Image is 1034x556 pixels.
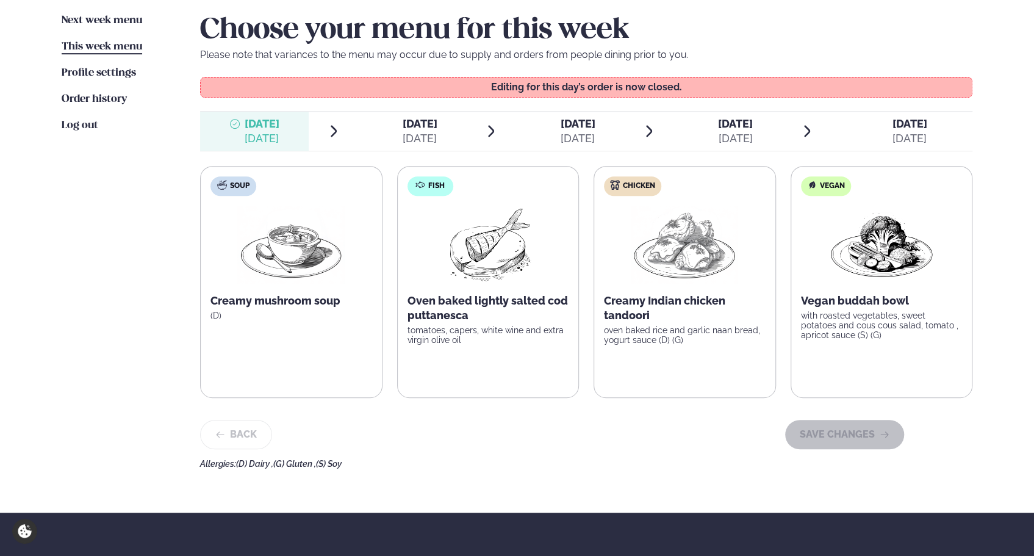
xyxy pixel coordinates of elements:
[560,117,595,130] span: [DATE]
[62,13,142,28] a: Next week menu
[402,131,437,146] div: [DATE]
[62,40,142,54] a: This week menu
[62,15,142,26] span: Next week menu
[407,294,569,323] p: Oven baked lightly salted cod puttanesca
[236,459,273,469] span: (D) Dairy ,
[12,519,37,544] a: Cookie settings
[200,420,272,449] button: Back
[892,131,927,146] div: [DATE]
[718,117,753,130] span: [DATE]
[604,325,766,345] p: oven baked rice and garlic naan bread, yogurt sauce (D) (G)
[820,181,845,191] span: Vegan
[316,459,342,469] span: (S) Soy
[62,66,136,81] a: Profile settings
[62,92,127,107] a: Order history
[230,181,250,191] span: Soup
[210,294,372,308] p: Creamy mushroom soup
[237,206,345,284] img: Soup.png
[200,13,972,48] h2: Choose your menu for this week
[604,294,766,323] p: Creamy Indian chicken tandoori
[62,120,98,131] span: Log out
[801,311,963,340] p: with roasted vegetables, sweet potatoes and cous cous salad, tomato , apricot sauce (S) (G)
[718,131,753,146] div: [DATE]
[62,94,127,104] span: Order history
[245,131,279,146] div: [DATE]
[785,420,904,449] button: SAVE CHANGES
[434,206,542,284] img: Fish.png
[631,206,738,284] img: Chicken-thighs.png
[623,181,655,191] span: Chicken
[213,82,960,92] p: Editing for this day’s order is now closed.
[407,325,569,345] p: tomatoes, capers, white wine and extra virgin olive oil
[273,459,316,469] span: (G) Gluten ,
[402,117,437,130] span: [DATE]
[217,180,227,190] img: soup.svg
[200,459,972,469] div: Allergies:
[200,48,972,62] p: Please note that variances to the menu may occur due to supply and orders from people dining prio...
[415,180,425,190] img: fish.svg
[210,311,372,320] p: (D)
[62,42,142,52] span: This week menu
[610,180,620,190] img: chicken.svg
[62,118,98,133] a: Log out
[245,117,279,131] span: [DATE]
[560,131,595,146] div: [DATE]
[62,68,136,78] span: Profile settings
[807,180,817,190] img: Vegan.svg
[892,117,927,130] span: [DATE]
[428,181,445,191] span: Fish
[801,294,963,308] p: Vegan buddah bowl
[828,206,935,284] img: Vegan.png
